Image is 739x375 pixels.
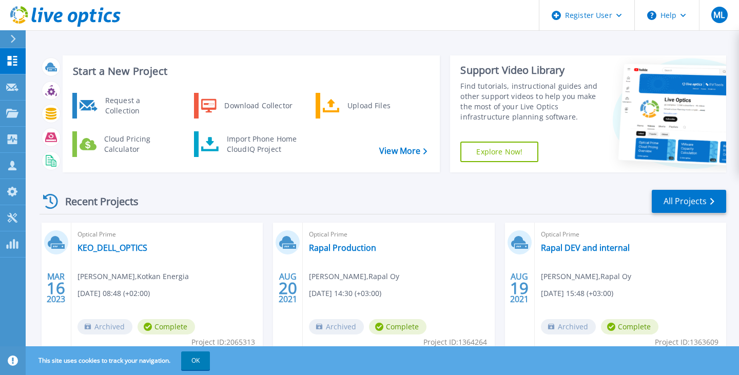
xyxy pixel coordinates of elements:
[601,319,658,334] span: Complete
[460,81,598,122] div: Find tutorials, instructional guides and other support videos to help you make the most of your L...
[309,288,381,299] span: [DATE] 14:30 (+03:00)
[541,229,720,240] span: Optical Prime
[77,288,150,299] span: [DATE] 08:48 (+02:00)
[316,93,421,119] a: Upload Files
[278,269,298,307] div: AUG 2021
[73,66,427,77] h3: Start a New Project
[652,190,726,213] a: All Projects
[713,11,725,19] span: ML
[100,95,175,116] div: Request a Collection
[191,337,255,348] span: Project ID: 2065313
[510,269,529,307] div: AUG 2021
[309,243,376,253] a: Rapal Production
[181,351,210,370] button: OK
[541,243,630,253] a: Rapal DEV and internal
[219,95,297,116] div: Download Collector
[99,134,175,154] div: Cloud Pricing Calculator
[655,337,718,348] span: Project ID: 1363609
[309,229,488,240] span: Optical Prime
[279,284,297,292] span: 20
[541,271,631,282] span: [PERSON_NAME] , Rapal Oy
[309,271,399,282] span: [PERSON_NAME] , Rapal Oy
[541,288,613,299] span: [DATE] 15:48 (+03:00)
[47,284,65,292] span: 16
[77,229,257,240] span: Optical Prime
[423,337,487,348] span: Project ID: 1364264
[460,142,538,162] a: Explore Now!
[46,269,66,307] div: MAR 2023
[541,319,596,334] span: Archived
[222,134,302,154] div: Import Phone Home CloudIQ Project
[77,319,132,334] span: Archived
[77,243,147,253] a: KEO_DELL_OPTICS
[72,93,178,119] a: Request a Collection
[342,95,418,116] div: Upload Files
[77,271,189,282] span: [PERSON_NAME] , Kotkan Energia
[138,319,195,334] span: Complete
[72,131,178,157] a: Cloud Pricing Calculator
[40,189,152,214] div: Recent Projects
[28,351,210,370] span: This site uses cookies to track your navigation.
[309,319,364,334] span: Archived
[379,146,427,156] a: View More
[194,93,299,119] a: Download Collector
[369,319,426,334] span: Complete
[510,284,529,292] span: 19
[460,64,598,77] div: Support Video Library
